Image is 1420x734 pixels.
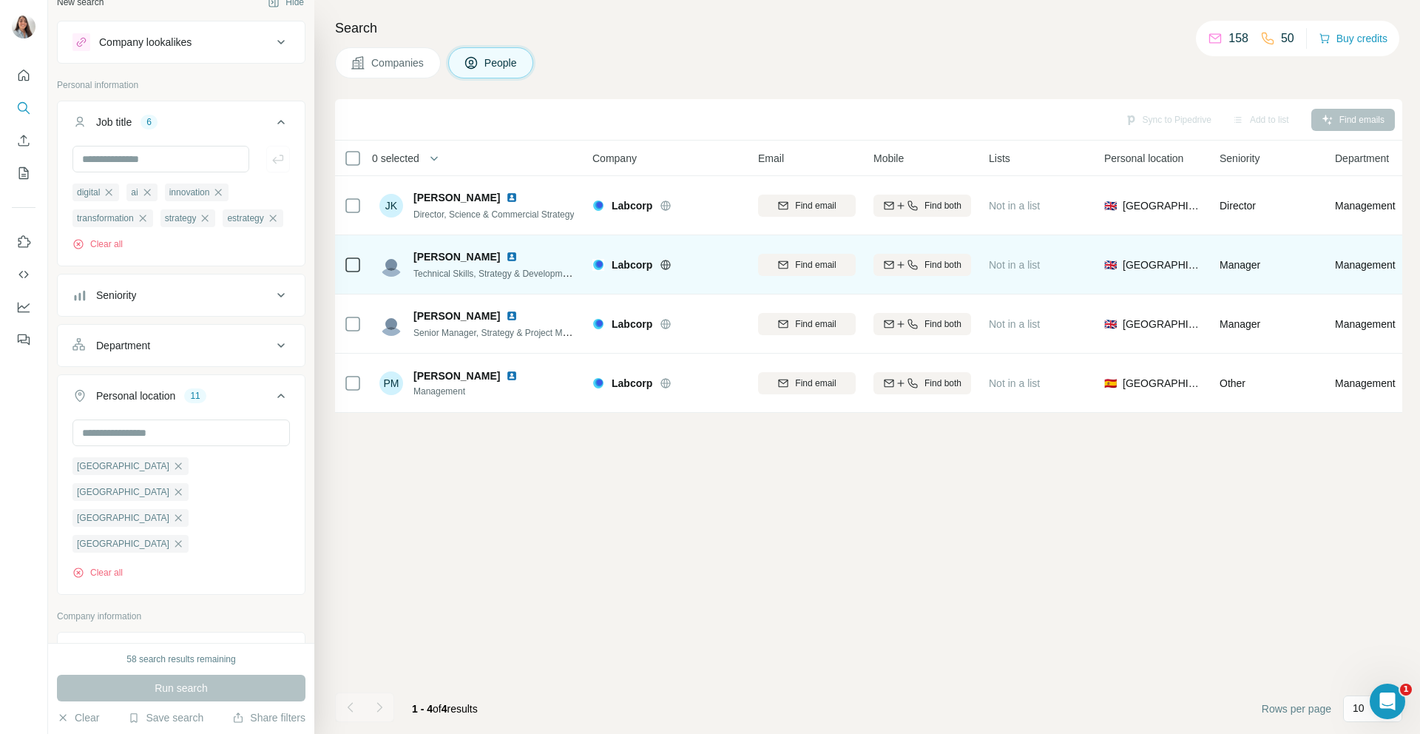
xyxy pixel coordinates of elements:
span: Find email [795,377,836,390]
span: strategy [165,212,197,225]
span: [GEOGRAPHIC_DATA] [77,459,169,473]
span: [GEOGRAPHIC_DATA] [1123,198,1202,213]
span: of [433,703,442,715]
span: Find email [795,258,836,272]
p: 158 [1228,30,1248,47]
span: [GEOGRAPHIC_DATA] [1123,257,1202,272]
p: Company information [57,610,305,623]
div: Department [96,338,150,353]
button: Seniority [58,277,305,313]
div: PM [379,371,403,395]
div: Job title [96,115,132,129]
span: Companies [371,55,425,70]
img: Logo of Labcorp [592,200,604,212]
img: Avatar [379,253,403,277]
span: innovation [169,186,210,199]
span: [PERSON_NAME] [413,368,500,383]
span: [GEOGRAPHIC_DATA] [77,511,169,525]
span: Mobile [873,151,904,166]
button: Dashboard [12,294,35,320]
span: Find both [924,317,961,331]
button: Find email [758,313,856,335]
span: People [484,55,518,70]
div: Personal location [96,388,175,403]
span: Labcorp [612,257,652,272]
span: Labcorp [612,376,652,391]
span: Other [1220,377,1245,389]
p: 10 [1353,701,1365,716]
button: Find both [873,313,971,335]
span: Email [758,151,784,166]
span: Management [1335,257,1396,272]
button: Personal location11 [58,378,305,420]
span: Rows per page [1262,701,1331,716]
span: Department [1335,151,1389,166]
img: LinkedIn logo [506,251,518,263]
span: [GEOGRAPHIC_DATA] [77,485,169,499]
button: Find email [758,195,856,217]
img: LinkedIn logo [506,370,518,382]
div: Seniority [96,288,136,303]
span: [GEOGRAPHIC_DATA] [77,537,169,550]
span: 0 selected [372,151,419,166]
span: Labcorp [612,317,652,331]
span: Labcorp [612,198,652,213]
span: Not in a list [989,200,1040,212]
span: Company [592,151,637,166]
button: Job title6 [58,104,305,146]
button: Quick start [12,62,35,89]
span: Not in a list [989,259,1040,271]
button: Clear all [72,238,123,251]
h4: Search [335,18,1402,38]
img: Avatar [12,15,35,38]
span: Lists [989,151,1010,166]
div: Company lookalikes [99,35,192,50]
button: Find email [758,372,856,394]
p: 50 [1281,30,1294,47]
img: Logo of Labcorp [592,259,604,271]
button: Enrich CSV [12,127,35,154]
span: Management [1335,198,1396,213]
span: 4 [442,703,447,715]
img: Logo of Labcorp [592,377,604,389]
div: 11 [184,389,206,403]
button: Company lookalikes [58,24,305,60]
button: Find email [758,254,856,276]
span: digital [77,186,100,199]
span: Not in a list [989,377,1040,389]
span: Management [413,385,535,398]
span: 🇬🇧 [1104,257,1117,272]
span: Find email [795,317,836,331]
span: 🇪🇸 [1104,376,1117,391]
span: Find both [924,377,961,390]
img: Avatar [379,312,403,336]
button: Share filters [232,710,305,725]
div: JK [379,194,403,218]
span: [PERSON_NAME] [413,309,500,323]
button: Department [58,328,305,363]
span: 1 - 4 [412,703,433,715]
span: ai [131,186,138,199]
p: Personal information [57,78,305,92]
span: Director, Science & Commercial Strategy [413,209,574,220]
iframe: Intercom live chat [1370,684,1405,719]
span: [PERSON_NAME] [413,190,500,205]
span: 🇬🇧 [1104,317,1117,331]
span: Find email [795,199,836,212]
span: Find both [924,199,961,212]
button: Use Surfe on LinkedIn [12,229,35,255]
button: Search [12,95,35,121]
button: Find both [873,195,971,217]
span: estrategy [227,212,263,225]
button: Clear all [72,566,123,579]
span: Seniority [1220,151,1260,166]
span: results [412,703,478,715]
span: Not in a list [989,318,1040,330]
span: Technical Skills, Strategy & Development Manager [413,267,612,279]
button: Feedback [12,326,35,353]
span: 1 [1400,684,1412,696]
div: 58 search results remaining [126,653,235,666]
span: Find both [924,258,961,272]
span: Senior Manager, Strategy & Project Management, Oncology [413,326,649,338]
button: Company1 [58,636,305,677]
